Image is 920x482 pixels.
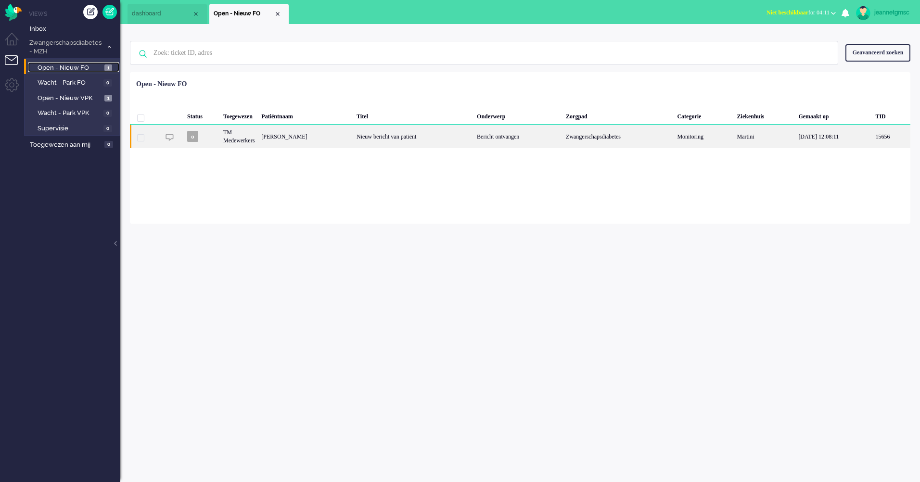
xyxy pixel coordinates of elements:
div: 15656 [130,125,910,148]
span: Toegewezen aan mij [30,140,102,150]
div: Monitoring [674,125,733,148]
div: jeannetgmsc [874,8,910,17]
input: Zoek: ticket ID, adres [146,41,825,64]
img: ic_chat_grey.svg [166,133,174,141]
div: Martini [734,125,795,148]
div: Geavanceerd zoeken [845,44,910,61]
div: Status [184,105,220,125]
li: Admin menu [5,78,26,100]
div: [PERSON_NAME] [258,125,353,148]
img: ic-search-icon.svg [130,41,155,66]
img: avatar [856,6,870,20]
span: 0 [103,125,112,132]
a: Open - Nieuw VPK 1 [28,92,119,103]
li: View [209,4,289,24]
span: Niet beschikbaar [767,9,808,16]
a: Open - Nieuw FO 1 [28,62,119,73]
span: 1 [104,64,112,72]
div: TID [872,105,910,125]
span: Inbox [30,25,120,34]
span: o [187,131,198,142]
span: for 04:11 [767,9,830,16]
li: Dashboard [128,4,207,24]
li: Dashboard menu [5,33,26,54]
a: Wacht - Park FO 0 [28,77,119,88]
div: 15656 [872,125,910,148]
div: Nieuw bericht van patiënt [353,125,473,148]
a: Inbox [28,23,120,34]
div: Zwangerschapsdiabetes [562,125,674,148]
a: Toegewezen aan mij 0 [28,139,120,150]
span: Open - Nieuw FO [38,63,102,73]
a: jeannetgmsc [854,6,910,20]
span: dashboard [132,10,192,18]
span: 1 [104,95,112,102]
div: Close tab [274,10,281,18]
div: Toegewezen [220,105,258,125]
span: Open - Nieuw VPK [38,94,102,103]
li: Niet beschikbaarfor 04:11 [761,3,842,24]
a: Omnidesk [5,6,22,13]
div: Categorie [674,105,733,125]
div: Creëer ticket [83,5,98,19]
img: flow_omnibird.svg [5,4,22,21]
div: [DATE] 12:08:11 [795,125,872,148]
div: Zorgpad [562,105,674,125]
button: Niet beschikbaarfor 04:11 [761,6,842,20]
div: Close tab [192,10,200,18]
a: Supervisie 0 [28,123,119,133]
div: Patiëntnaam [258,105,353,125]
div: Onderwerp [473,105,562,125]
span: Wacht - Park VPK [38,109,101,118]
span: Zwangerschapsdiabetes - MZH [28,38,102,56]
span: Open - Nieuw FO [214,10,274,18]
span: 0 [103,79,112,87]
span: 0 [103,110,112,117]
li: Views [29,10,120,18]
a: Quick Ticket [102,5,117,19]
span: 0 [104,141,113,148]
div: Titel [353,105,473,125]
div: Open - Nieuw FO [136,79,187,89]
div: TM Medewerkers [220,125,258,148]
span: Wacht - Park FO [38,78,101,88]
a: Wacht - Park VPK 0 [28,107,119,118]
div: Ziekenhuis [734,105,795,125]
li: Tickets menu [5,55,26,77]
div: Gemaakt op [795,105,872,125]
span: Supervisie [38,124,101,133]
div: Bericht ontvangen [473,125,562,148]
